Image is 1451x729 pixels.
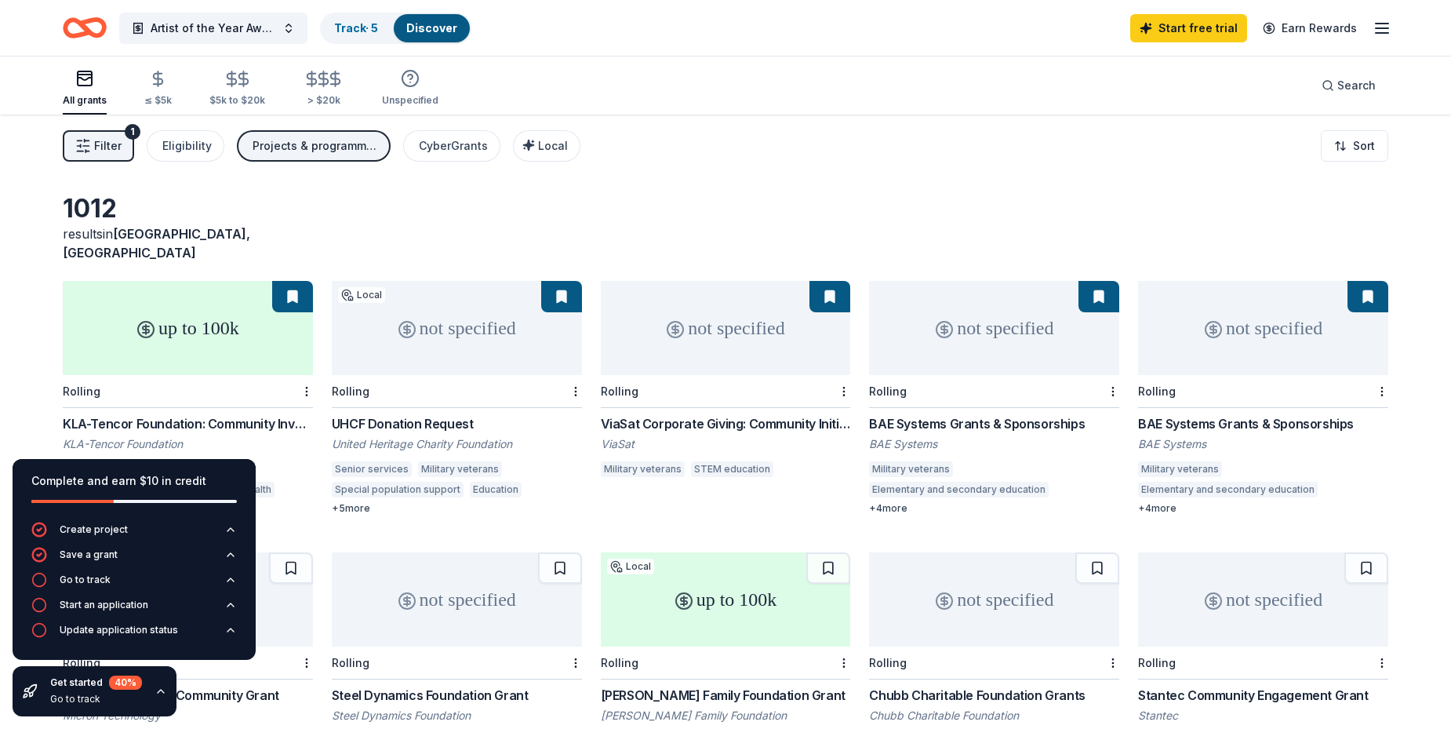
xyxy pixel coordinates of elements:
[1138,482,1318,498] div: Elementary and secondary education
[332,414,582,433] div: UHCF Donation Request
[332,552,582,647] div: not specified
[332,482,464,498] div: Special population support
[1321,130,1388,162] button: Sort
[538,139,568,152] span: Local
[601,414,851,433] div: ViaSat Corporate Giving: Community Initiatives
[601,436,851,452] div: ViaSat
[60,574,111,586] div: Go to track
[63,224,313,262] div: results
[869,461,953,477] div: Military veterans
[144,64,172,115] button: ≤ $5k
[63,281,313,515] a: up to 100kRollingKLA-Tencor Foundation: Community Investment FundKLA-Tencor FoundationArts and cu...
[31,547,237,572] button: Save a grant
[151,19,276,38] span: Artist of the Year Awards
[869,414,1119,433] div: BAE Systems Grants & Sponsorships
[60,624,178,636] div: Update application status
[382,63,438,115] button: Unspecified
[63,193,313,224] div: 1012
[470,482,522,498] div: Education
[1337,76,1376,95] span: Search
[303,94,344,107] div: > $20k
[332,461,412,477] div: Senior services
[1253,14,1366,42] a: Earn Rewards
[1138,656,1176,669] div: Rolling
[94,137,122,155] span: Filter
[1309,70,1388,101] button: Search
[332,281,582,515] a: not specifiedLocalRollingUHCF Donation RequestUnited Heritage Charity FoundationSenior servicesMi...
[691,461,773,477] div: STEM education
[1138,686,1388,705] div: Stantec Community Engagement Grant
[63,436,313,452] div: KLA-Tencor Foundation
[31,572,237,597] button: Go to track
[60,523,128,536] div: Create project
[63,281,313,375] div: up to 100k
[601,708,851,724] div: [PERSON_NAME] Family Foundation
[332,708,582,724] div: Steel Dynamics Foundation
[607,559,654,574] div: Local
[1138,414,1388,433] div: BAE Systems Grants & Sponsorships
[63,385,100,398] div: Rolling
[63,63,107,115] button: All grants
[147,130,224,162] button: Eligibility
[1138,436,1388,452] div: BAE Systems
[1138,281,1388,375] div: not specified
[334,21,378,35] a: Track· 5
[601,281,851,482] a: not specifiedRollingViaSat Corporate Giving: Community InitiativesViaSatMilitary veteransSTEM edu...
[144,94,172,107] div: ≤ $5k
[303,64,344,115] button: > $20k
[63,130,134,162] button: Filter1
[869,482,1049,498] div: Elementary and secondary education
[601,552,851,647] div: up to 100k
[869,686,1119,705] div: Chubb Charitable Foundation Grants
[209,94,265,107] div: $5k to $20k
[1138,552,1388,647] div: not specified
[869,281,1119,375] div: not specified
[1138,708,1388,724] div: Stantec
[332,656,369,669] div: Rolling
[419,137,488,155] div: CyberGrants
[1138,461,1222,477] div: Military veterans
[601,461,685,477] div: Military veterans
[109,676,142,690] div: 40 %
[869,436,1119,452] div: BAE Systems
[869,385,907,398] div: Rolling
[31,472,237,490] div: Complete and earn $10 in credit
[253,137,378,155] div: Projects & programming, General operations
[403,130,500,162] button: CyberGrants
[63,226,250,261] span: [GEOGRAPHIC_DATA], [GEOGRAPHIC_DATA]
[63,226,250,261] span: in
[119,13,307,44] button: Artist of the Year Awards
[1138,281,1388,515] a: not specifiedRollingBAE Systems Grants & SponsorshipsBAE SystemsMilitary veteransElementary and s...
[418,461,502,477] div: Military veterans
[209,64,265,115] button: $5k to $20k
[237,130,391,162] button: Projects & programming, General operations
[63,94,107,107] div: All grants
[63,9,107,46] a: Home
[869,281,1119,515] a: not specifiedRollingBAE Systems Grants & SponsorshipsBAE SystemsMilitary veteransElementary and s...
[332,436,582,452] div: United Heritage Charity Foundation
[601,281,851,375] div: not specified
[31,597,237,622] button: Start an application
[869,552,1119,647] div: not specified
[332,385,369,398] div: Rolling
[869,708,1119,724] div: Chubb Charitable Foundation
[162,137,212,155] div: Eligibility
[332,281,582,375] div: not specified
[869,656,907,669] div: Rolling
[1353,137,1375,155] span: Sort
[338,287,385,303] div: Local
[332,502,582,515] div: + 5 more
[382,94,438,107] div: Unspecified
[50,676,142,690] div: Get started
[50,693,142,705] div: Go to track
[601,656,638,669] div: Rolling
[60,549,118,561] div: Save a grant
[31,622,237,647] button: Update application status
[63,414,313,433] div: KLA-Tencor Foundation: Community Investment Fund
[601,686,851,705] div: [PERSON_NAME] Family Foundation Grant
[406,21,457,35] a: Discover
[31,522,237,547] button: Create project
[601,385,638,398] div: Rolling
[513,130,580,162] button: Local
[1138,502,1388,515] div: + 4 more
